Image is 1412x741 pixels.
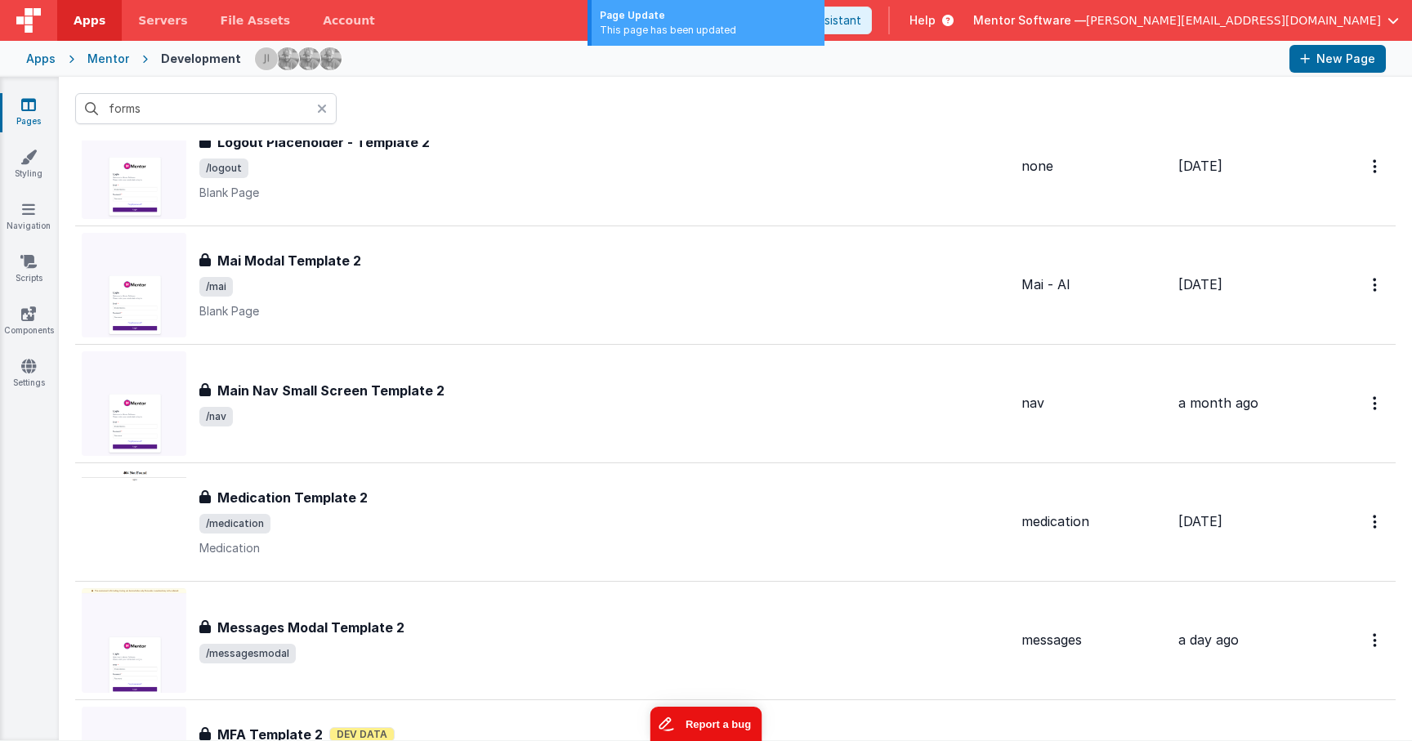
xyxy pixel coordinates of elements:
[797,12,861,29] span: AI Assistant
[199,158,248,178] span: /logout
[217,381,445,400] h3: Main Nav Small Screen Template 2
[161,51,241,67] div: Development
[199,540,1008,556] p: Medication
[1021,275,1165,294] div: Mai - AI
[1363,268,1389,301] button: Options
[199,185,1008,201] p: Blank Page
[221,12,291,29] span: File Assets
[297,47,320,70] img: eba322066dbaa00baf42793ca2fab581
[1178,632,1239,648] span: a day ago
[1363,386,1389,420] button: Options
[600,8,816,23] div: Page Update
[217,618,404,637] h3: Messages Modal Template 2
[973,12,1399,29] button: Mentor Software — [PERSON_NAME][EMAIL_ADDRESS][DOMAIN_NAME]
[199,644,296,663] span: /messagesmodal
[199,514,270,533] span: /medication
[1021,512,1165,531] div: medication
[276,47,299,70] img: eba322066dbaa00baf42793ca2fab581
[74,12,105,29] span: Apps
[1363,150,1389,183] button: Options
[199,277,233,297] span: /mai
[1363,505,1389,538] button: Options
[199,303,1008,319] p: Blank Page
[1178,158,1222,174] span: [DATE]
[26,51,56,67] div: Apps
[1021,631,1165,649] div: messages
[319,47,342,70] img: eba322066dbaa00baf42793ca2fab581
[217,488,368,507] h3: Medication Template 2
[199,407,233,426] span: /nav
[1178,395,1258,411] span: a month ago
[1021,394,1165,413] div: nav
[909,12,936,29] span: Help
[1178,513,1222,529] span: [DATE]
[87,51,129,67] div: Mentor
[1086,12,1381,29] span: [PERSON_NAME][EMAIL_ADDRESS][DOMAIN_NAME]
[217,251,361,270] h3: Mai Modal Template 2
[1178,276,1222,292] span: [DATE]
[1289,45,1386,73] button: New Page
[75,93,337,124] input: Search pages, id's ...
[255,47,278,70] img: 6c3d48e323fef8557f0b76cc516e01c7
[217,132,430,152] h3: Logout Placeholder - Template 2
[1021,157,1165,176] div: none
[973,12,1086,29] span: Mentor Software —
[138,12,187,29] span: Servers
[600,23,816,38] div: This page has been updated
[650,707,762,741] iframe: Marker.io feedback button
[1363,623,1389,657] button: Options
